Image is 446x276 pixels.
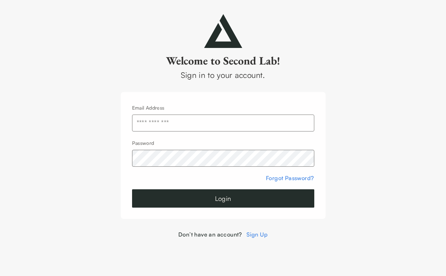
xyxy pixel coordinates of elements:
[246,231,268,238] a: Sign Up
[132,105,165,111] label: Email Address
[204,14,242,48] img: secondlab-logo
[266,174,314,182] a: Forgot Password?
[121,230,326,239] div: Don’t have an account?
[121,69,326,81] div: Sign in to your account.
[132,189,314,208] button: Login
[121,54,326,68] h2: Welcome to Second Lab!
[132,140,154,146] label: Password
